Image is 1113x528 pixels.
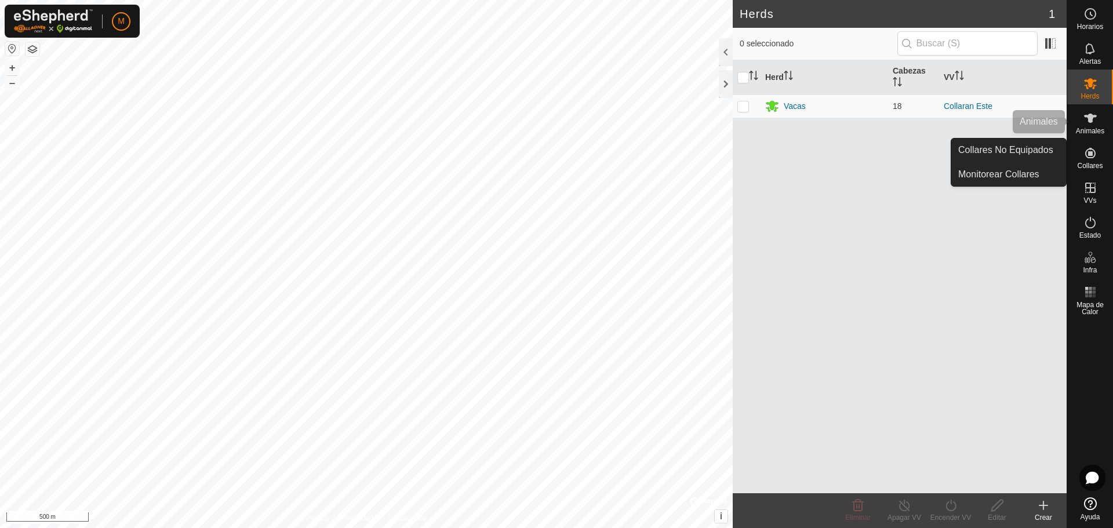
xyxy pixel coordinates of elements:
[958,167,1039,181] span: Monitorear Collares
[118,15,125,27] span: M
[1076,128,1104,134] span: Animales
[740,38,897,50] span: 0 seleccionado
[1077,23,1103,30] span: Horarios
[307,513,373,523] a: Política de Privacidad
[720,511,722,521] span: i
[1079,232,1101,239] span: Estado
[944,101,992,111] a: Collaran Este
[893,79,902,88] p-sorticon: Activar para ordenar
[1070,301,1110,315] span: Mapa de Calor
[1081,93,1099,100] span: Herds
[26,42,39,56] button: Capas del Mapa
[1067,493,1113,525] a: Ayuda
[784,100,806,112] div: Vacas
[974,512,1020,523] div: Editar
[761,60,888,95] th: Herd
[939,60,1067,95] th: VV
[893,101,902,111] span: 18
[14,9,93,33] img: Logo Gallagher
[387,513,426,523] a: Contáctenos
[927,512,974,523] div: Encender VV
[955,72,964,82] p-sorticon: Activar para ordenar
[888,60,939,95] th: Cabezas
[951,139,1066,162] a: Collares No Equipados
[958,143,1053,157] span: Collares No Equipados
[5,61,19,75] button: +
[740,7,1049,21] h2: Herds
[1077,162,1103,169] span: Collares
[1079,58,1101,65] span: Alertas
[845,514,870,522] span: Eliminar
[5,76,19,90] button: –
[749,72,758,82] p-sorticon: Activar para ordenar
[1081,514,1100,520] span: Ayuda
[951,163,1066,186] a: Monitorear Collares
[881,512,927,523] div: Apagar VV
[1020,512,1067,523] div: Crear
[715,510,728,523] button: i
[784,72,793,82] p-sorticon: Activar para ordenar
[1083,267,1097,274] span: Infra
[5,42,19,56] button: Restablecer Mapa
[897,31,1038,56] input: Buscar (S)
[1049,5,1055,23] span: 1
[1083,197,1096,204] span: VVs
